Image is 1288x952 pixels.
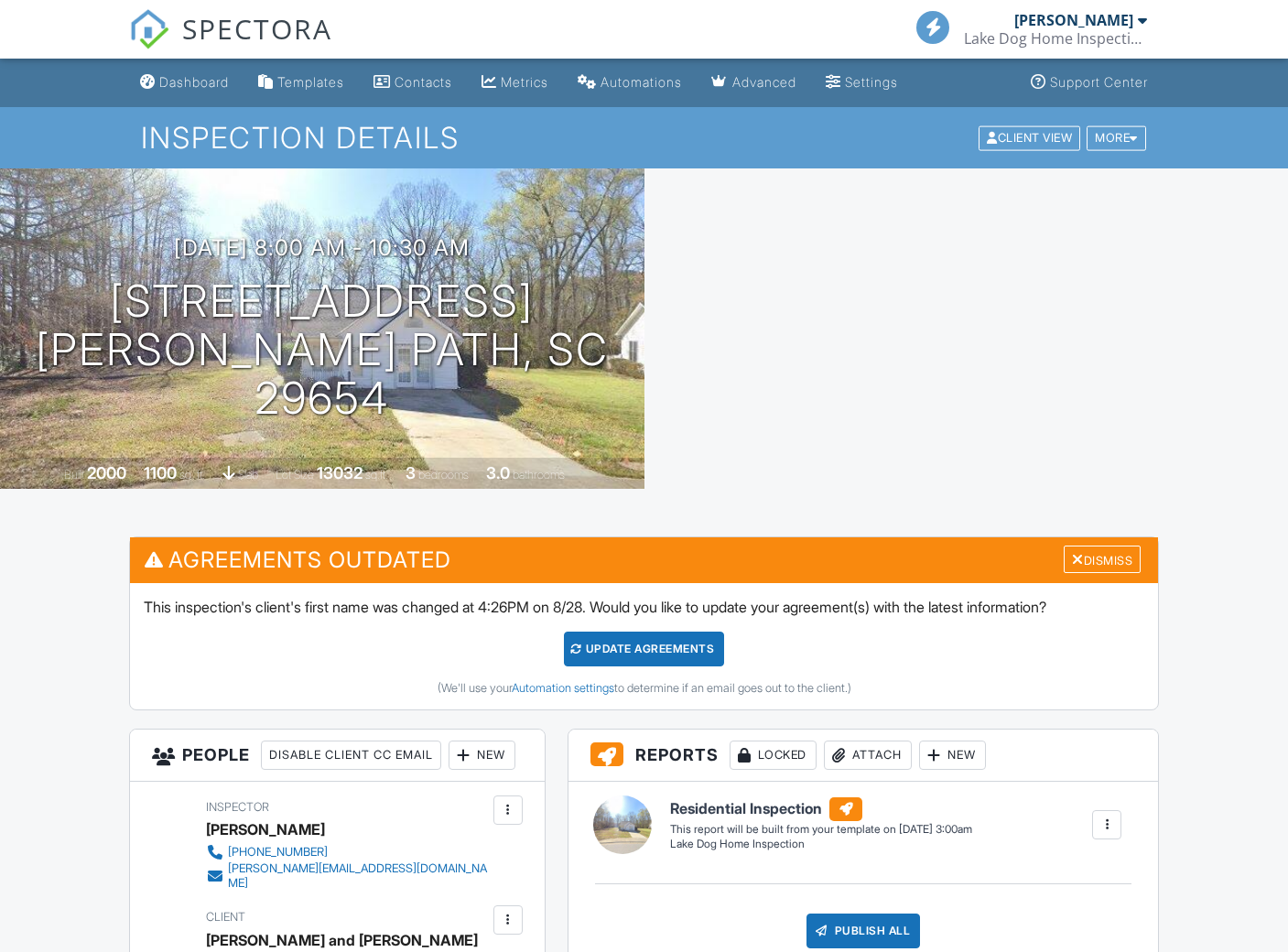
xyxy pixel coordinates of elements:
div: Lake Dog Home Inspection [670,837,972,852]
div: Attach [824,741,912,770]
div: Automations [601,74,682,90]
a: Client View [977,130,1085,144]
a: Support Center [1023,66,1155,100]
a: Advanced [704,66,804,100]
div: Support Center [1050,74,1148,90]
div: [PERSON_NAME][EMAIL_ADDRESS][DOMAIN_NAME] [228,861,489,891]
div: Settings [845,74,898,90]
div: [PERSON_NAME] [206,816,325,843]
div: [PHONE_NUMBER] [228,845,328,860]
div: Client View [979,125,1080,150]
div: Advanced [732,74,796,90]
div: 13032 [317,463,363,482]
div: 1100 [144,463,177,482]
h6: Residential Inspection [670,797,972,821]
h1: [STREET_ADDRESS] [PERSON_NAME] Path, SC 29654 [29,277,615,422]
div: More [1087,125,1146,150]
div: [PERSON_NAME] [1014,11,1133,29]
span: Client [206,910,245,924]
img: The Best Home Inspection Software - Spectora [129,9,169,49]
div: 3 [406,463,416,482]
div: Disable Client CC Email [261,741,441,770]
a: Metrics [474,66,556,100]
a: Contacts [366,66,460,100]
div: Metrics [501,74,548,90]
a: SPECTORA [129,25,332,63]
span: SPECTORA [182,9,332,48]
span: sq. ft. [179,468,205,481]
span: Inspector [206,800,269,814]
span: Lot Size [276,468,314,481]
div: 2000 [87,463,126,482]
div: Dashboard [159,74,229,90]
div: This report will be built from your template on [DATE] 3:00am [670,822,972,837]
span: Built [64,468,84,481]
div: Templates [277,74,344,90]
a: [PERSON_NAME][EMAIL_ADDRESS][DOMAIN_NAME] [206,861,489,891]
div: New [919,741,986,770]
a: [PHONE_NUMBER] [206,843,489,861]
a: Dashboard [133,66,236,100]
a: Automation settings [512,681,614,695]
div: This inspection's client's first name was changed at 4:26PM on 8/28. Would you like to update you... [130,583,1159,709]
h3: Agreements Outdated [130,537,1159,582]
h3: Reports [568,730,1159,782]
div: Update Agreements [564,632,724,666]
a: Settings [818,66,905,100]
div: Dismiss [1064,546,1141,574]
div: 3.0 [486,463,510,482]
a: Templates [251,66,352,100]
a: Automations (Basic) [570,66,689,100]
h1: Inspection Details [141,122,1148,154]
div: New [449,741,515,770]
span: slab [238,468,258,481]
div: Publish All [806,914,921,948]
span: sq.ft. [365,468,388,481]
h3: [DATE] 8:00 am - 10:30 am [174,235,470,260]
div: Lake Dog Home Inspection [964,29,1147,48]
span: bathrooms [513,468,565,481]
h3: People [130,730,545,782]
div: (We'll use your to determine if an email goes out to the client.) [144,681,1145,696]
div: Locked [730,741,817,770]
span: bedrooms [418,468,469,481]
div: Contacts [395,74,452,90]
